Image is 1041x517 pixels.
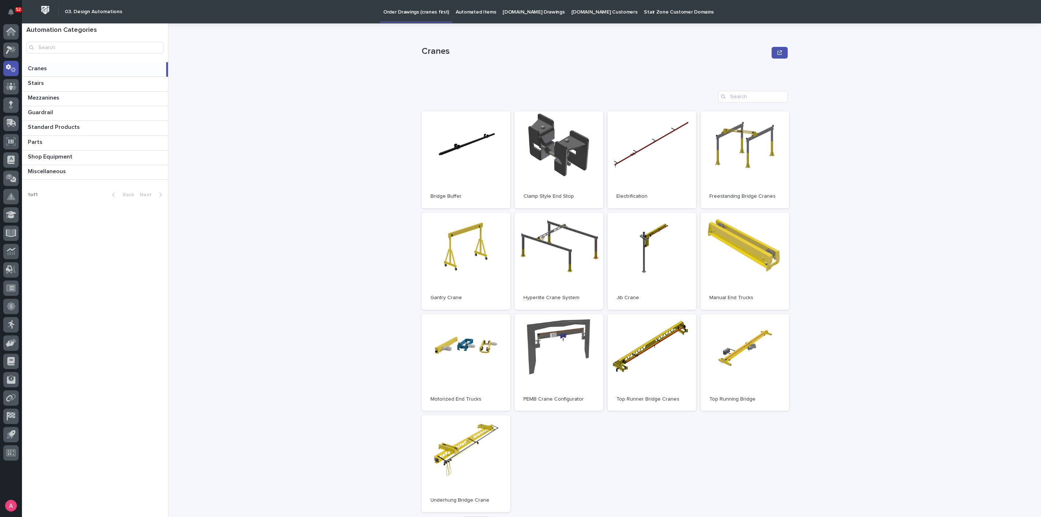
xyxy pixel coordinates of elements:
[616,193,687,200] p: Electrification
[608,213,696,310] a: Jib Crane
[26,42,164,53] input: Search
[22,186,44,204] p: 1 of 1
[422,314,510,411] a: Motorized End Trucks
[701,111,789,208] a: Freestanding Bridge Cranes
[140,192,156,197] span: Next
[523,295,594,301] p: Hyperlite Crane System
[16,7,21,12] p: 52
[65,9,122,15] h2: 03. Design Automations
[22,106,168,121] a: GuardrailGuardrail
[718,91,788,103] input: Search
[523,396,594,402] p: PEMB Crane Configurator
[26,26,164,34] h1: Automation Categories
[515,111,603,208] a: Clamp Style End Stop
[422,46,769,57] p: Cranes
[28,137,44,146] p: Parts
[3,498,19,513] button: users-avatar
[430,396,501,402] p: Motorized End Trucks
[28,167,67,175] p: Miscellaneous
[523,193,594,200] p: Clamp Style End Stop
[709,193,780,200] p: Freestanding Bridge Cranes
[28,78,45,87] p: Stairs
[3,4,19,20] button: Notifications
[422,213,510,310] a: Gantry Crane
[28,93,61,101] p: Mezzanines
[106,191,137,198] button: Back
[608,111,696,208] a: Electrification
[22,150,168,165] a: Shop EquipmentShop Equipment
[515,314,603,411] a: PEMB Crane Configurator
[137,191,168,198] button: Next
[28,152,74,160] p: Shop Equipment
[430,295,501,301] p: Gantry Crane
[422,111,510,208] a: Bridge Buffer
[28,108,55,116] p: Guardrail
[22,62,168,77] a: CranesCranes
[608,314,696,411] a: Top Runner Bridge Cranes
[422,415,510,512] a: Underhung Bridge Crane
[701,314,789,411] a: Top Running Bridge
[709,396,780,402] p: Top Running Bridge
[709,295,780,301] p: Manual End Trucks
[38,3,52,17] img: Workspace Logo
[118,192,134,197] span: Back
[616,396,687,402] p: Top Runner Bridge Cranes
[22,121,168,135] a: Standard ProductsStandard Products
[515,213,603,310] a: Hyperlite Crane System
[430,497,501,503] p: Underhung Bridge Crane
[22,136,168,150] a: PartsParts
[430,193,501,200] p: Bridge Buffer
[28,122,81,131] p: Standard Products
[701,213,789,310] a: Manual End Trucks
[28,64,48,72] p: Cranes
[616,295,687,301] p: Jib Crane
[22,77,168,92] a: StairsStairs
[22,165,168,180] a: MiscellaneousMiscellaneous
[22,92,168,106] a: MezzaninesMezzanines
[9,9,19,21] div: Notifications52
